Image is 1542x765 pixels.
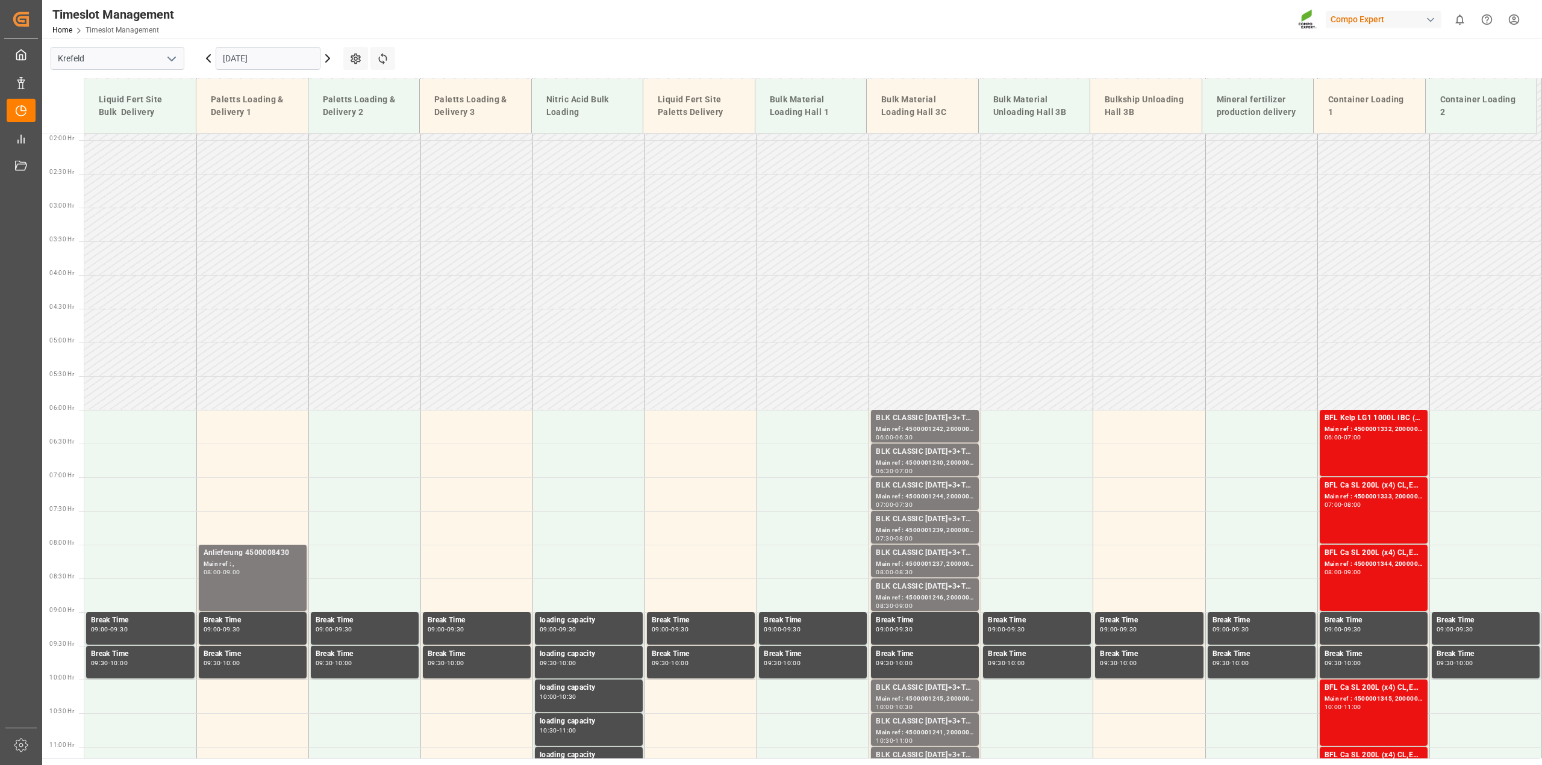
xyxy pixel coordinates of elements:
[764,648,862,660] div: Break Time
[318,88,410,123] div: Paletts Loading & Delivery 2
[1213,615,1311,627] div: Break Time
[876,559,974,569] div: Main ref : 4500001237, 2000001433
[1213,627,1230,632] div: 09:00
[1344,435,1361,440] div: 07:00
[557,660,559,666] div: -
[1325,569,1342,575] div: 08:00
[1473,6,1500,33] button: Help Center
[49,472,74,479] span: 07:00 Hr
[1232,660,1249,666] div: 10:00
[653,88,745,123] div: Liquid Fert Site Paletts Delivery
[49,607,74,613] span: 09:00 Hr
[783,627,801,632] div: 09:30
[1325,492,1423,502] div: Main ref : 4500001333, 2000001563
[540,749,638,761] div: loading capacity
[876,660,893,666] div: 09:30
[893,502,895,507] div: -
[204,648,302,660] div: Break Time
[876,627,893,632] div: 09:00
[540,627,557,632] div: 09:00
[1117,627,1119,632] div: -
[1437,627,1454,632] div: 09:00
[1100,627,1117,632] div: 09:00
[1325,694,1423,704] div: Main ref : 4500001345, 2000001585
[220,627,222,632] div: -
[876,738,893,743] div: 10:30
[1437,660,1454,666] div: 09:30
[652,660,669,666] div: 09:30
[895,627,913,632] div: 09:30
[1454,660,1456,666] div: -
[1456,627,1473,632] div: 09:30
[1100,648,1198,660] div: Break Time
[559,627,576,632] div: 09:30
[893,536,895,541] div: -
[876,513,974,525] div: BLK CLASSIC [DATE]+3+TE BULK
[876,88,969,123] div: Bulk Material Loading Hall 3C
[1435,88,1528,123] div: Container Loading 2
[1344,569,1361,575] div: 09:00
[316,660,333,666] div: 09:30
[895,660,913,666] div: 10:00
[52,5,174,23] div: Timeslot Management
[557,694,559,699] div: -
[220,660,222,666] div: -
[895,738,913,743] div: 11:00
[876,749,974,761] div: BLK CLASSIC [DATE]+3+TE BULK
[557,627,559,632] div: -
[1344,627,1361,632] div: 09:30
[1325,627,1342,632] div: 09:00
[1326,8,1446,31] button: Compo Expert
[893,660,895,666] div: -
[1437,648,1535,660] div: Break Time
[204,547,302,559] div: Anlieferung 4500008430
[1446,6,1473,33] button: show 0 new notifications
[876,468,893,474] div: 06:30
[1325,559,1423,569] div: Main ref : 4500001344, 2000001585
[893,704,895,710] div: -
[1325,615,1423,627] div: Break Time
[49,270,74,276] span: 04:00 Hr
[1344,660,1361,666] div: 10:00
[895,603,913,609] div: 09:00
[764,627,781,632] div: 09:00
[1325,502,1342,507] div: 07:00
[988,615,1086,627] div: Break Time
[781,627,783,632] div: -
[542,88,634,123] div: Nitric Acid Bulk Loading
[1229,660,1231,666] div: -
[1344,502,1361,507] div: 08:00
[91,648,190,660] div: Break Time
[669,660,671,666] div: -
[51,47,184,70] input: Type to search/select
[893,738,895,743] div: -
[764,660,781,666] div: 09:30
[895,435,913,440] div: 06:30
[1341,502,1343,507] div: -
[1341,435,1343,440] div: -
[1325,547,1423,559] div: BFL Ca SL 200L (x4) CL,ES,LAT MTO
[671,627,688,632] div: 09:30
[895,502,913,507] div: 07:30
[652,627,669,632] div: 09:00
[1229,627,1231,632] div: -
[1341,704,1343,710] div: -
[1341,660,1343,666] div: -
[764,615,862,627] div: Break Time
[428,627,445,632] div: 09:00
[1120,627,1137,632] div: 09:30
[1323,88,1416,123] div: Container Loading 1
[1454,627,1456,632] div: -
[223,660,240,666] div: 10:00
[876,502,893,507] div: 07:00
[893,435,895,440] div: -
[876,704,893,710] div: 10:00
[652,648,750,660] div: Break Time
[988,648,1086,660] div: Break Time
[206,88,298,123] div: Paletts Loading & Delivery 1
[876,694,974,704] div: Main ref : 4500001245, 2000001433
[1341,627,1343,632] div: -
[49,202,74,209] span: 03:00 Hr
[429,88,522,123] div: Paletts Loading & Delivery 3
[428,648,526,660] div: Break Time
